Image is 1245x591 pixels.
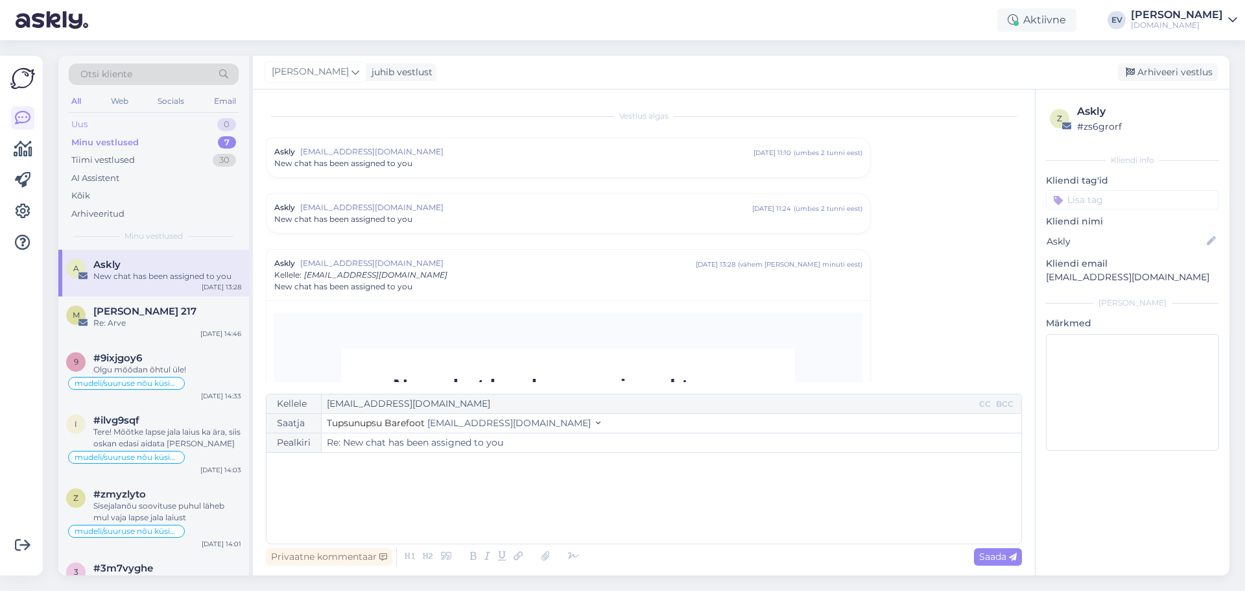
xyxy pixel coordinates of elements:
p: Kliendi tag'id [1046,174,1219,187]
div: ( vähem [PERSON_NAME] minuti eest ) [738,259,862,269]
span: #9ixjgoy6 [93,352,142,364]
span: mudeli/suuruse nõu küsimine [75,380,178,387]
button: Tupsunupsu Barefoot [EMAIL_ADDRESS][DOMAIN_NAME] [327,416,600,430]
span: #3m7vyghe [93,562,153,574]
span: New chat has been assigned to you [274,158,412,169]
span: mudeli/suuruse nõu küsimine [75,453,178,461]
div: New chat has been assigned to you [93,271,241,282]
img: Askly Logo [10,66,35,91]
span: #ilvg9sqf [93,415,139,426]
div: Arhiveeri vestlus [1118,64,1218,81]
div: AI Assistent [71,172,119,185]
div: Re: Arve [93,317,241,329]
div: [DATE] 14:01 [202,539,241,549]
div: Sisejalanõu soovituse puhul läheb mul vaja lapse jala laiust [93,500,241,524]
div: ( umbes 2 tunni eest ) [794,148,862,158]
p: Märkmed [1046,317,1219,330]
div: BCC [993,398,1016,410]
div: Email [211,93,239,110]
div: [PERSON_NAME] [1046,297,1219,309]
span: [EMAIL_ADDRESS][DOMAIN_NAME] [300,202,752,213]
div: [DATE] 14:33 [201,391,241,401]
h3: New chat has been assigned to you [370,374,766,415]
div: [DATE] 11:24 [752,204,791,213]
div: Uus [71,118,88,131]
div: Vestlus algas [266,110,1022,122]
span: Askly [274,146,295,158]
span: Askly [274,202,295,213]
p: Kliendi nimi [1046,215,1219,228]
span: i [75,419,77,429]
div: [DATE] 13:28 [202,282,241,292]
p: [EMAIL_ADDRESS][DOMAIN_NAME] [1046,271,1219,284]
span: Askly [93,259,121,271]
span: 9 [74,357,78,367]
div: CC [977,398,993,410]
div: ( umbes 2 tunni eest ) [794,204,862,213]
div: # zs6grorf [1077,119,1215,134]
span: Minu vestlused [124,230,183,242]
div: Saatja [267,414,322,433]
span: Otsi kliente [80,67,132,81]
span: Kellele : [274,270,302,280]
div: Privaatne kommentaar [266,548,392,566]
div: Kellele [267,394,322,413]
div: Olgu mõõdan õhtul üle! [93,364,241,376]
div: Kliendi info [1046,154,1219,166]
input: Recepient... [322,394,977,413]
span: [EMAIL_ADDRESS][DOMAIN_NAME] [300,258,696,269]
input: Write subject here... [322,433,1021,452]
div: Tere! Mõõtke lapse jala laius ka ära, siis oskan edasi aidata [PERSON_NAME] [93,426,241,450]
div: EV [1108,11,1126,29]
div: Askly [1077,104,1215,119]
div: 0 [217,118,236,131]
span: Askly [274,258,295,269]
div: [DATE] 13:28 [696,259,735,269]
div: [PERSON_NAME] [1131,10,1223,20]
span: #zmyzlyto [93,488,146,500]
p: Kliendi email [1046,257,1219,271]
div: [DATE] 14:46 [200,329,241,339]
span: z [73,493,78,503]
div: Tiimi vestlused [71,154,135,167]
span: Tupsunupsu Barefoot [327,417,425,429]
div: [DATE] 14:03 [200,465,241,475]
span: New chat has been assigned to you [274,281,412,293]
div: All [69,93,84,110]
div: Arhiveeritud [71,208,124,221]
div: Web [108,93,131,110]
div: Pealkiri [267,433,322,452]
span: [EMAIL_ADDRESS][DOMAIN_NAME] [300,146,753,158]
div: 30 [213,154,236,167]
div: Socials [155,93,187,110]
div: Kõik [71,189,90,202]
span: 3 [74,567,78,577]
a: [PERSON_NAME][DOMAIN_NAME] [1131,10,1237,30]
span: New chat has been assigned to you [274,213,412,225]
input: Lisa tag [1046,190,1219,210]
span: z [1057,114,1062,123]
div: Aktiivne [997,8,1076,32]
div: Minu vestlused [71,136,139,149]
span: mudeli/suuruse nõu küsimine [75,527,178,535]
span: Saada [979,551,1017,562]
span: [PERSON_NAME] [272,65,349,79]
div: [DATE] 11:10 [753,148,791,158]
span: A [73,263,79,273]
span: M [73,310,80,320]
div: [DOMAIN_NAME] [1131,20,1223,30]
span: [EMAIL_ADDRESS][DOMAIN_NAME] [304,270,447,280]
div: juhib vestlust [366,66,433,79]
span: [EMAIL_ADDRESS][DOMAIN_NAME] [427,417,591,429]
span: Merle 217 [93,306,196,317]
input: Lisa nimi [1047,234,1204,248]
div: 7 [218,136,236,149]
